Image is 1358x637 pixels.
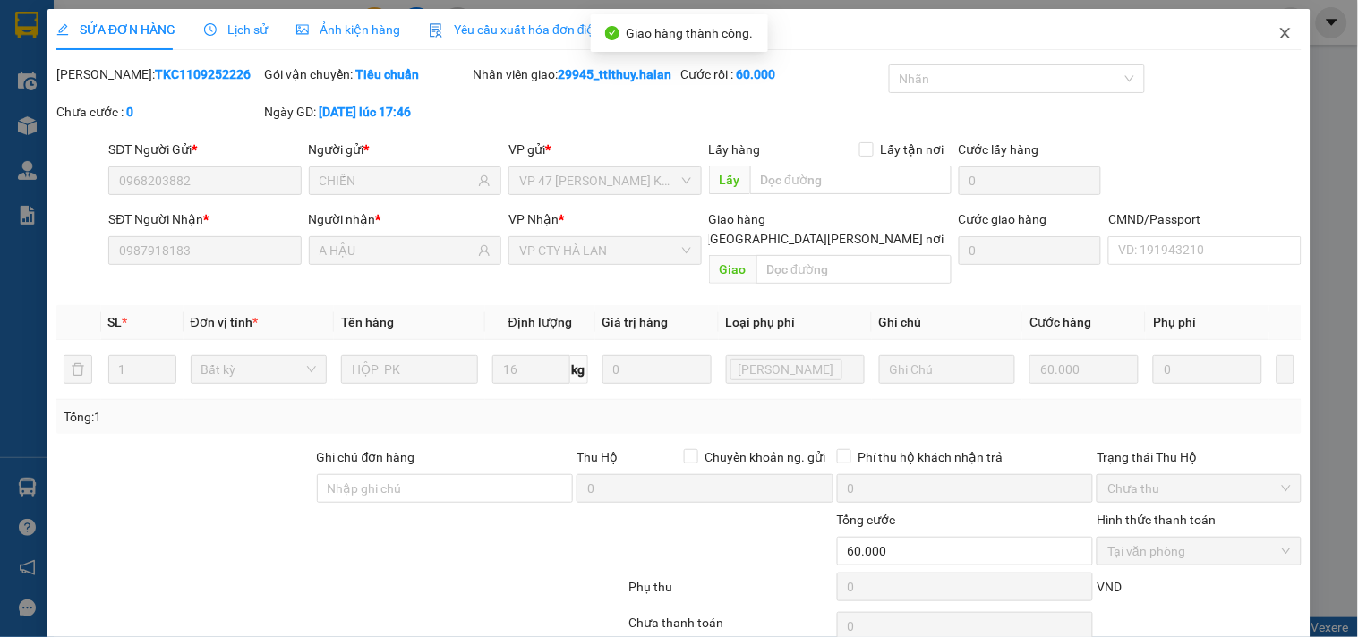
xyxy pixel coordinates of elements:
span: VP CTY HÀ LAN [519,237,690,264]
span: Ảnh kiện hàng [296,22,400,37]
span: [PERSON_NAME] [739,360,834,379]
div: Người nhận [309,209,501,229]
span: kg [570,355,588,384]
span: Tại văn phòng [1107,538,1290,565]
input: Ghi chú đơn hàng [317,474,574,503]
span: close [1278,26,1293,40]
span: user [478,174,491,187]
span: [GEOGRAPHIC_DATA][PERSON_NAME] nơi [700,229,952,249]
span: Lấy tận nơi [874,140,952,159]
div: SĐT Người Nhận [108,209,301,229]
button: Close [1260,9,1311,59]
span: Lưu kho [730,359,842,380]
span: SL [108,315,123,329]
div: Gói vận chuyển: [265,64,469,84]
div: SĐT Người Gửi [108,140,301,159]
span: Giá trị hàng [602,315,669,329]
span: Lịch sử [204,22,268,37]
span: Đơn vị tính [191,315,258,329]
b: TKC1109252226 [155,67,251,81]
img: logo.jpg [22,22,157,112]
img: icon [429,23,443,38]
label: Cước giao hàng [959,212,1047,226]
button: delete [64,355,92,384]
div: Phụ thu [627,577,834,608]
div: Ngày GD: [265,102,469,122]
span: Phụ phí [1153,315,1196,329]
input: 0 [1029,355,1139,384]
span: check-circle [605,26,619,40]
span: Lấy [709,166,750,194]
input: Ghi Chú [879,355,1016,384]
span: edit [56,23,69,36]
b: 29945_ttlthuy.halan [558,67,671,81]
span: Định lượng [508,315,572,329]
span: Tên hàng [341,315,394,329]
span: Cước hàng [1029,315,1091,329]
input: Tên người nhận [320,241,474,260]
span: VND [1097,580,1122,594]
span: Bất kỳ [201,356,317,383]
input: Cước lấy hàng [959,166,1102,195]
span: SỬA ĐƠN HÀNG [56,22,175,37]
b: GỬI : VP CTY HÀ LAN [22,130,261,159]
div: Trạng thái Thu Hộ [1097,447,1301,467]
span: Phí thu hộ khách nhận trả [851,447,1011,467]
input: Cước giao hàng [959,236,1102,265]
input: VD: Bàn, Ghế [341,355,478,384]
div: Cước rồi : [680,64,884,84]
span: Yêu cầu xuất hóa đơn điện tử [429,22,618,37]
span: clock-circle [204,23,217,36]
span: Tổng cước [837,513,896,527]
b: Tiêu chuẩn [356,67,420,81]
th: Loại phụ phí [719,305,872,340]
div: CMND/Passport [1108,209,1301,229]
input: 0 [602,355,712,384]
input: Dọc đường [756,255,952,284]
b: 0 [126,105,133,119]
div: Người gửi [309,140,501,159]
span: Giao [709,255,756,284]
b: 60.000 [736,67,775,81]
span: Lấy hàng [709,142,761,157]
div: Tổng: 1 [64,407,525,427]
li: 271 - [PERSON_NAME] Tự [PERSON_NAME][GEOGRAPHIC_DATA] - [GEOGRAPHIC_DATA][PERSON_NAME] [167,44,748,89]
th: Ghi chú [872,305,1023,340]
input: Dọc đường [750,166,952,194]
div: Chưa cước : [56,102,260,122]
button: plus [1277,355,1294,384]
div: Nhân viên giao: [473,64,677,84]
div: VP gửi [508,140,701,159]
span: user [478,244,491,257]
label: Ghi chú đơn hàng [317,450,415,464]
span: Giao hàng thành công. [627,26,754,40]
span: picture [296,23,309,36]
label: Cước lấy hàng [959,142,1039,157]
span: Chuyển khoản ng. gửi [698,447,833,467]
input: Tên người gửi [320,171,474,191]
span: VP 47 Trần Khát Chân [519,167,690,194]
div: [PERSON_NAME]: [56,64,260,84]
span: Thu Hộ [577,450,618,464]
span: Giao hàng [709,212,766,226]
b: [DATE] lúc 17:46 [320,105,412,119]
span: Chưa thu [1107,475,1290,502]
span: VP Nhận [508,212,559,226]
label: Hình thức thanh toán [1097,513,1216,527]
